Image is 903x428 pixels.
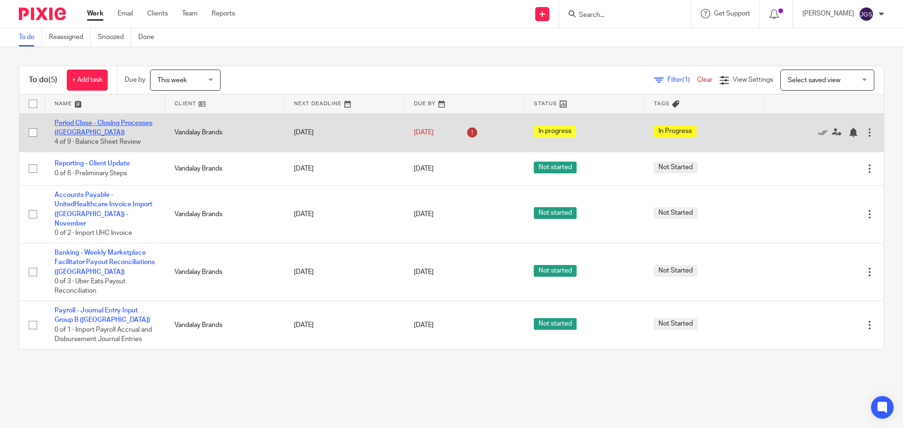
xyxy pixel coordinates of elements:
input: Search [578,11,663,20]
a: Reports [212,9,235,18]
span: Not started [534,265,577,277]
span: Get Support [714,10,750,17]
a: Payroll - Journal Entry Input Group B ([GEOGRAPHIC_DATA]) [55,307,150,323]
span: [DATE] [414,165,434,172]
a: Clear [697,77,713,83]
span: 0 of 2 · Import UHC Invoice [55,230,132,237]
a: Reporting - Client Update [55,160,130,167]
a: Accounts Payable - UnitedHealthcare Invoice Import ([GEOGRAPHIC_DATA]) - November [55,192,152,227]
span: This week [158,77,187,84]
h1: To do [29,75,57,85]
a: Done [138,28,161,47]
td: [DATE] [285,243,404,301]
a: Snoozed [98,28,131,47]
td: [DATE] [285,113,404,152]
a: Email [118,9,133,18]
td: Vandalay Brands [165,113,285,152]
td: [DATE] [285,152,404,185]
td: Vandalay Brands [165,243,285,301]
span: (5) [48,76,57,84]
a: Mark as done [818,128,832,137]
span: Tags [654,101,670,106]
a: Work [87,9,103,18]
span: Not started [534,318,577,330]
a: Clients [147,9,168,18]
td: [DATE] [285,186,404,243]
span: (1) [682,77,690,83]
a: + Add task [67,70,108,91]
a: Period Close - Closing Processes ([GEOGRAPHIC_DATA]) [55,120,152,136]
span: View Settings [733,77,773,83]
span: 4 of 9 · Balance Sheet Review [55,139,141,145]
td: [DATE] [285,301,404,349]
a: To do [19,28,42,47]
span: Not Started [654,318,697,330]
a: Banking - Weekly Marketplace Facilitator Payout Reconciliations ([GEOGRAPHIC_DATA]) [55,249,155,275]
span: Not started [534,162,577,173]
span: In progress [534,125,576,137]
span: Not Started [654,162,697,173]
span: 0 of 6 · Preliminary Steps [55,170,127,177]
span: Not started [534,207,577,219]
span: Not Started [654,207,697,219]
span: Select saved view [788,77,840,84]
td: Vandalay Brands [165,152,285,185]
p: Due by [125,75,145,85]
span: [DATE] [414,211,434,218]
span: 0 of 1 · Import Payroll Accrual and Disbursement Journal Entries [55,327,152,343]
span: In Progress [654,125,697,137]
p: [PERSON_NAME] [802,9,854,18]
span: [DATE] [414,269,434,275]
span: 0 of 3 · Uber Eats Payout Reconciliation [55,278,126,295]
a: Team [182,9,198,18]
span: Not Started [654,265,697,277]
td: Vandalay Brands [165,301,285,349]
a: Reassigned [49,28,91,47]
span: [DATE] [414,322,434,328]
img: Pixie [19,8,66,20]
img: svg%3E [859,7,874,22]
span: Filter [667,77,697,83]
td: Vandalay Brands [165,186,285,243]
span: [DATE] [414,129,434,136]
